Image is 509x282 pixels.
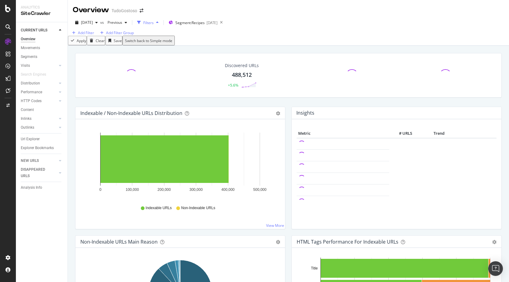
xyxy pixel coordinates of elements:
[21,89,42,95] div: Performance
[73,5,109,15] div: Overview
[21,54,63,60] a: Segments
[276,240,280,244] div: gear
[77,38,86,43] div: Apply
[266,223,284,228] a: View More
[311,266,318,271] text: Title
[488,261,503,276] div: Open Intercom Messenger
[135,18,161,27] button: Filters
[21,45,63,51] a: Movements
[228,83,238,88] div: +5.6%
[143,20,154,25] div: Filters
[166,18,218,27] button: Segment:Recipes[DATE]
[78,30,94,35] div: Add Filter
[21,166,52,179] div: DISAPPEARED URLS
[21,136,63,142] a: Url Explorer
[21,98,57,104] a: HTTP Codes
[106,30,134,35] div: Add Filter Group
[181,205,215,211] span: Non-Indexable URLs
[80,129,280,200] svg: A chart.
[21,116,31,122] div: Inlinks
[105,36,123,45] button: Save
[21,80,57,87] a: Distribution
[21,27,47,34] div: CURRENT URLS
[96,38,105,43] div: Clear
[414,129,464,138] th: Trend
[81,20,93,25] span: 2025 May. 22nd
[73,18,100,27] button: [DATE]
[21,80,40,87] div: Distribution
[21,36,63,42] a: Overview
[296,109,314,117] h4: Insights
[21,62,30,69] div: Visits
[114,38,122,43] div: Save
[21,71,52,78] a: Search Engines
[68,30,96,36] button: Add Filter
[21,124,34,131] div: Outlinks
[21,5,63,10] div: Analytics
[492,240,496,244] div: gear
[207,20,218,25] div: [DATE]
[21,10,63,17] div: SiteCrawler
[389,129,414,138] th: # URLS
[21,27,57,34] a: CURRENT URLS
[189,187,203,192] text: 300,000
[68,36,87,45] button: Apply
[146,205,172,211] span: Indexable URLs
[21,184,63,191] a: Analysis Info
[87,36,105,45] button: Clear
[21,145,63,151] a: Explorer Bookmarks
[225,62,259,69] div: Discovered URLs
[21,36,35,42] div: Overview
[21,62,57,69] a: Visits
[99,187,101,192] text: 0
[253,187,267,192] text: 500,000
[21,124,57,131] a: Outlinks
[21,71,46,78] div: Search Engines
[158,187,171,192] text: 200,000
[21,45,40,51] div: Movements
[221,187,235,192] text: 400,000
[80,239,158,245] div: Non-Indexable URLs Main Reason
[80,110,182,116] div: Indexable / Non-Indexable URLs Distribution
[21,158,57,164] a: NEW URLS
[297,129,389,138] th: Metric
[21,136,40,142] div: Url Explorer
[105,18,130,27] button: Previous
[175,20,205,25] span: Segment: Recipes
[297,239,398,245] div: HTML Tags Performance for Indexable URLs
[105,20,122,25] span: Previous
[21,89,57,95] a: Performance
[232,71,252,79] div: 488,512
[21,98,42,104] div: HTTP Codes
[21,184,42,191] div: Analysis Info
[126,187,139,192] text: 100,000
[125,38,172,43] div: Switch back to Simple mode
[123,36,175,45] button: Switch back to Simple mode
[140,9,143,13] div: arrow-right-arrow-left
[21,107,63,113] a: Content
[112,8,137,14] div: TudoGostoso
[21,166,57,179] a: DISAPPEARED URLS
[21,54,37,60] div: Segments
[21,145,54,151] div: Explorer Bookmarks
[100,20,105,25] span: vs
[21,107,34,113] div: Content
[276,111,280,116] div: gear
[21,158,39,164] div: NEW URLS
[21,116,57,122] a: Inlinks
[96,30,136,36] button: Add Filter Group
